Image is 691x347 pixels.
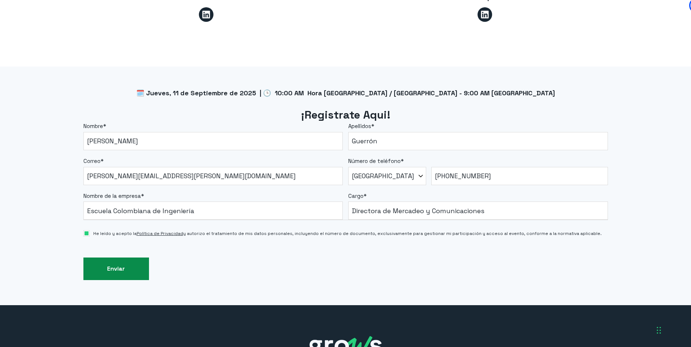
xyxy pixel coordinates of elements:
[657,319,661,341] div: Arrastrar
[83,157,101,164] span: Correo
[348,157,401,164] span: Número de teléfono
[83,108,608,123] h2: ¡Registrate Aqui!
[83,230,90,236] input: He leído y acepto laPolítica de Privacidady autorizo el tratamiento de mis datos personales, incl...
[83,258,149,280] input: Enviar
[478,7,492,22] a: Síguenos en LinkedIn
[655,312,691,347] iframe: Chat Widget
[93,230,602,237] span: He leído y acepto la y autorizo el tratamiento de mis datos personales, incluyendo el número de d...
[199,7,213,22] a: Síguenos en LinkedIn
[137,231,183,236] a: Política de Privacidad
[83,132,343,150] input: Failed to inspect site
[83,123,103,129] span: Nombre
[136,89,555,97] span: 🗓️ Jueves, 11 de Septiembre de 2025 | 🕒 10:00 AM Hora [GEOGRAPHIC_DATA] / [GEOGRAPHIC_DATA] - 9:0...
[348,123,371,129] span: Apellidos
[348,192,364,199] span: Cargo
[655,312,691,347] div: Widget de chat
[83,192,141,199] span: Nombre de la empresa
